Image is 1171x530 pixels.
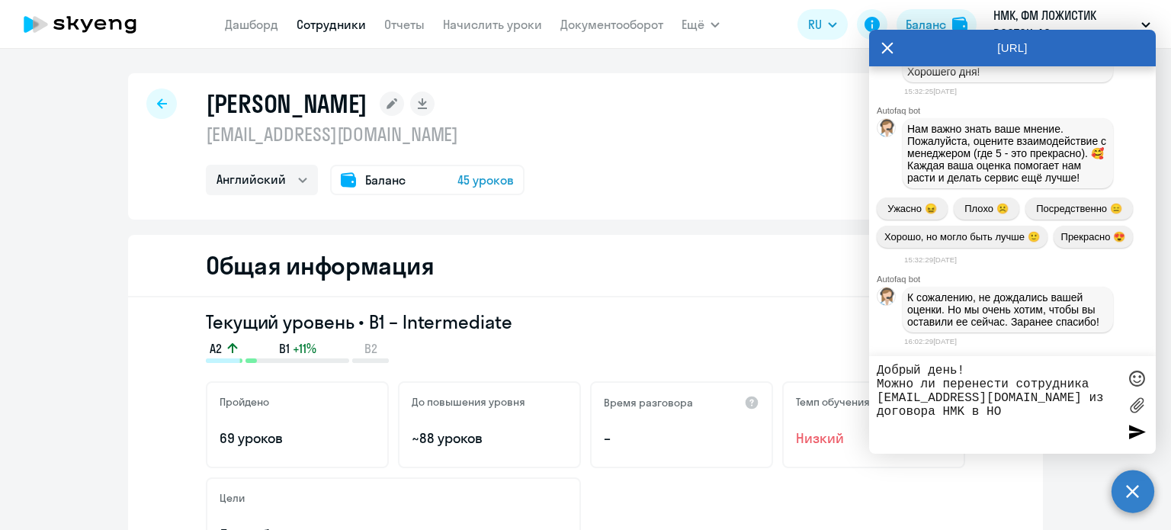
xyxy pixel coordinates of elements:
span: 45 уроков [457,171,514,189]
span: Хорошо, но могло быть лучше 🙂 [884,231,1040,243]
span: Плохо ☹️ [964,203,1008,214]
h5: Время разговора [604,396,693,410]
h5: До повышения уровня [412,395,525,409]
span: Прекрасно 😍 [1061,231,1125,243]
span: Посредственно 😑 [1036,203,1121,214]
span: A2 [210,340,222,357]
p: 69 уроков [220,429,375,448]
button: RU [797,9,848,40]
span: B1 [279,340,290,357]
span: Ещё [682,15,704,34]
button: Посредственно 😑 [1025,198,1133,220]
span: Баланс [365,171,406,189]
textarea: Добрый день! Можно ли перенести сотрудника [EMAIL_ADDRESS][DOMAIN_NAME] из договора HMK в HO [877,364,1118,446]
div: Баланс [906,15,946,34]
a: Документооборот [560,17,663,32]
button: НМК, ФМ ЛОЖИСТИК ВОСТОК, АО [986,6,1158,43]
span: RU [808,15,822,34]
h5: Темп обучения [796,395,870,409]
span: Нам важно знать ваше мнение. Пожалуйста, оцените взаимодействие с менеджером (где 5 - это прекрас... [907,123,1109,184]
time: 15:32:29[DATE] [904,255,957,264]
span: +11% [293,340,316,357]
span: Низкий [796,429,951,448]
h1: [PERSON_NAME] [206,88,367,119]
h5: Пройдено [220,395,269,409]
p: ~88 уроков [412,429,567,448]
button: Прекрасно 😍 [1054,226,1133,248]
h5: Цели [220,491,245,505]
button: Ужасно 😖 [877,198,948,220]
a: Отчеты [384,17,425,32]
p: НМК, ФМ ЛОЖИСТИК ВОСТОК, АО [993,6,1135,43]
p: Хорошего дня! [907,66,1108,78]
time: 15:32:25[DATE] [904,87,957,95]
div: Autofaq bot [877,275,1156,284]
img: bot avatar [877,287,897,310]
a: Сотрудники [297,17,366,32]
button: Хорошо, но могло быть лучше 🙂 [877,226,1047,248]
time: 16:02:29[DATE] [904,337,957,345]
h2: Общая информация [206,250,434,281]
a: Дашборд [225,17,278,32]
div: Autofaq bot [877,106,1156,115]
img: bot avatar [877,119,897,141]
a: Начислить уроки [443,17,542,32]
span: К сожалению, не дождались вашей оценки. Но мы очень хотим, чтобы вы оставили ее сейчас. Заранее с... [907,291,1099,328]
p: [EMAIL_ADDRESS][DOMAIN_NAME] [206,122,525,146]
button: Балансbalance [897,9,977,40]
button: Плохо ☹️ [954,198,1019,220]
span: B2 [364,340,377,357]
label: Лимит 10 файлов [1125,393,1148,416]
p: – [604,429,759,448]
span: Ужасно 😖 [887,203,936,214]
h3: Текущий уровень • B1 – Intermediate [206,310,965,334]
img: balance [952,17,967,32]
button: Ещё [682,9,720,40]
